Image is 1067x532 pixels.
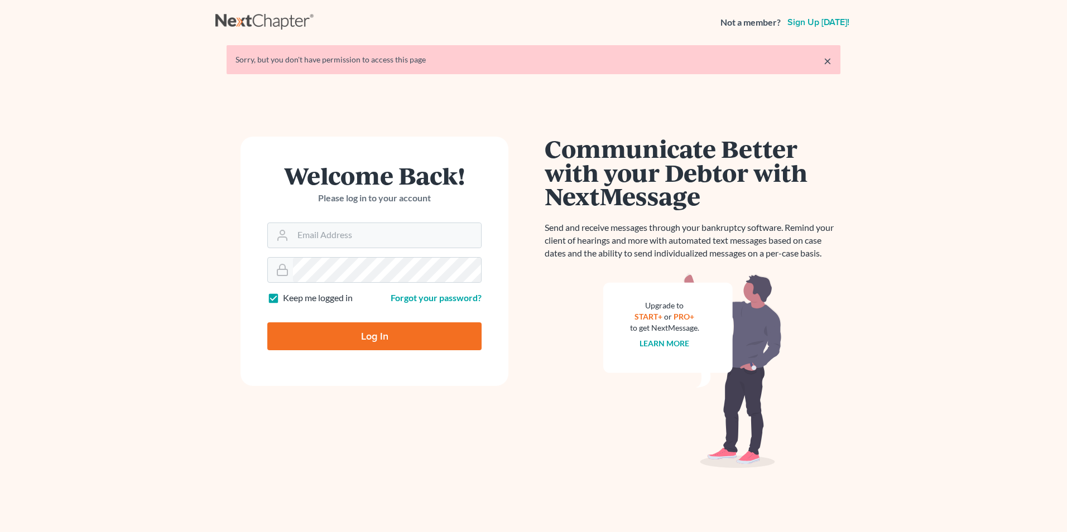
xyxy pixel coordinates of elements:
a: Forgot your password? [391,292,482,303]
label: Keep me logged in [283,292,353,304]
strong: Not a member? [720,16,781,29]
a: START+ [635,312,663,321]
p: Please log in to your account [267,192,482,205]
div: Sorry, but you don't have permission to access this page [235,54,832,65]
a: Learn more [640,338,690,348]
h1: Communicate Better with your Debtor with NextMessage [545,137,840,208]
img: nextmessage_bg-59042aed3d76b12b5cd301f8e5b87938c9018125f34e5fa2b7a6b67550977c72.svg [603,273,782,468]
h1: Welcome Back! [267,163,482,187]
input: Log In [267,322,482,350]
span: or [665,312,672,321]
a: PRO+ [674,312,695,321]
p: Send and receive messages through your bankruptcy software. Remind your client of hearings and mo... [545,221,840,260]
div: Upgrade to [630,300,699,311]
input: Email Address [293,223,481,248]
a: Sign up [DATE]! [785,18,852,27]
div: to get NextMessage. [630,322,699,333]
a: × [824,54,832,67]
